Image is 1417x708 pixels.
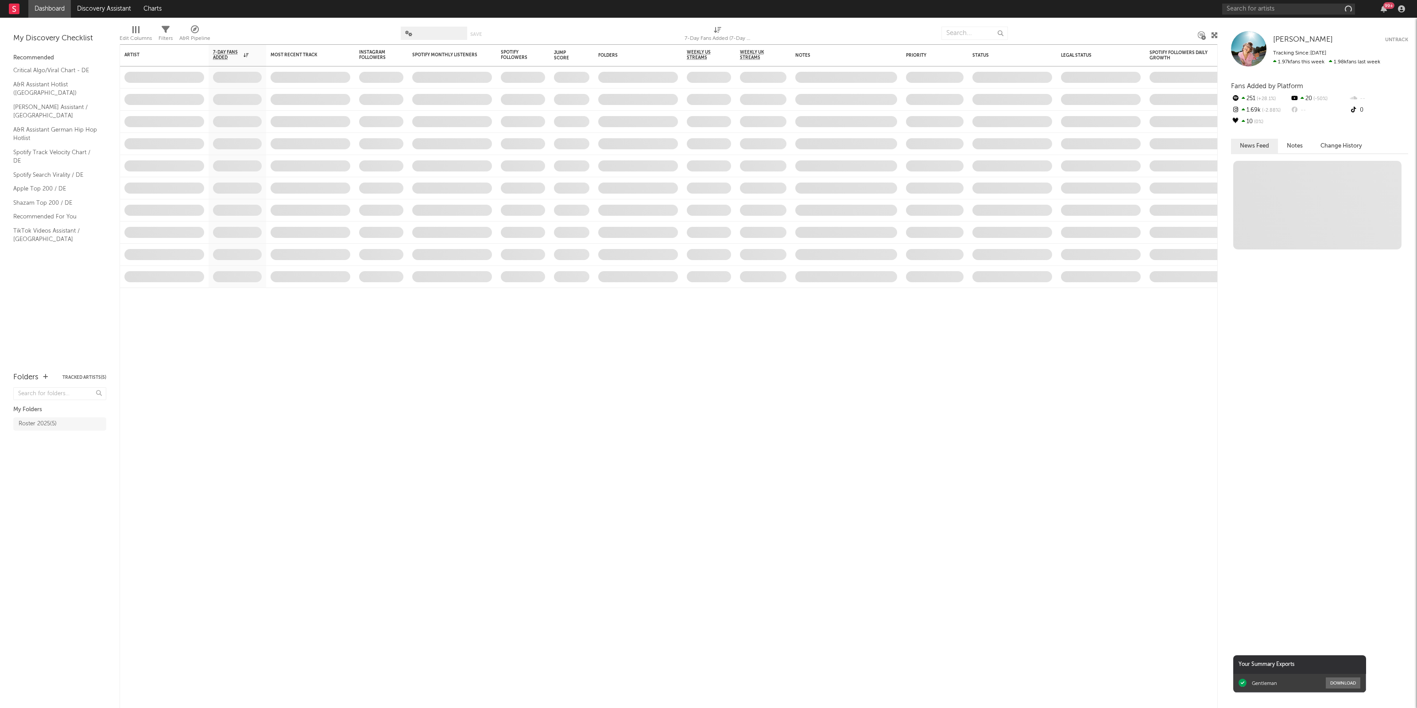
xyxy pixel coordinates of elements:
[120,33,152,44] div: Edit Columns
[1233,655,1366,674] div: Your Summary Exports
[1290,93,1349,105] div: 20
[13,53,106,63] div: Recommended
[13,405,106,415] div: My Folders
[13,170,97,180] a: Spotify Search Virality / DE
[1290,105,1349,116] div: --
[1231,83,1303,89] span: Fans Added by Platform
[740,50,773,60] span: Weekly UK Streams
[1061,53,1119,58] div: Legal Status
[685,22,751,48] div: 7-Day Fans Added (7-Day Fans Added)
[179,22,210,48] div: A&R Pipeline
[598,53,665,58] div: Folders
[1278,139,1312,153] button: Notes
[1273,51,1326,56] span: Tracking Since: [DATE]
[470,32,482,37] button: Save
[13,198,97,208] a: Shazam Top 200 / DE
[1231,139,1278,153] button: News Feed
[62,375,106,380] button: Tracked Artists(5)
[13,125,97,143] a: A&R Assistant German Hip Hop Hotlist
[941,27,1008,40] input: Search...
[13,148,97,166] a: Spotify Track Velocity Chart / DE
[13,387,106,400] input: Search for folders...
[972,53,1030,58] div: Status
[1326,677,1360,689] button: Download
[1383,2,1394,9] div: 99 +
[159,33,173,44] div: Filters
[1349,93,1408,105] div: --
[13,80,97,98] a: A&R Assistant Hotlist ([GEOGRAPHIC_DATA])
[13,66,97,75] a: Critical Algo/Viral Chart - DE
[124,52,191,58] div: Artist
[1273,59,1324,65] span: 1.97k fans this week
[906,53,941,58] div: Priority
[13,372,39,383] div: Folders
[1231,116,1290,128] div: 10
[179,33,210,44] div: A&R Pipeline
[412,52,479,58] div: Spotify Monthly Listeners
[795,53,884,58] div: Notes
[554,50,576,61] div: Jump Score
[19,419,57,429] div: Roster 2025 ( 5 )
[213,50,241,60] span: 7-Day Fans Added
[159,22,173,48] div: Filters
[1231,93,1290,105] div: 251
[1349,105,1408,116] div: 0
[13,212,97,222] a: Recommended For You
[1312,139,1371,153] button: Change History
[1273,36,1333,43] span: [PERSON_NAME]
[685,33,751,44] div: 7-Day Fans Added (7-Day Fans Added)
[13,33,106,44] div: My Discovery Checklist
[1222,4,1355,15] input: Search for artists
[120,22,152,48] div: Edit Columns
[13,184,97,194] a: Apple Top 200 / DE
[1261,108,1281,113] span: -2.88 %
[13,226,97,244] a: TikTok Videos Assistant / [GEOGRAPHIC_DATA]
[1385,35,1408,44] button: Untrack
[13,417,106,431] a: Roster 2025(5)
[501,50,532,60] div: Spotify Followers
[1231,105,1290,116] div: 1.69k
[1312,97,1328,101] span: -50 %
[1255,97,1276,101] span: +28.1 %
[1252,680,1277,686] div: Gentleman
[1150,50,1216,61] div: Spotify Followers Daily Growth
[1273,35,1333,44] a: [PERSON_NAME]
[359,50,390,60] div: Instagram Followers
[1273,59,1380,65] span: 1.98k fans last week
[1381,5,1387,12] button: 99+
[687,50,718,60] span: Weekly US Streams
[13,102,97,121] a: [PERSON_NAME] Assistant / [GEOGRAPHIC_DATA]
[271,52,337,58] div: Most Recent Track
[1253,120,1263,124] span: 0 %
